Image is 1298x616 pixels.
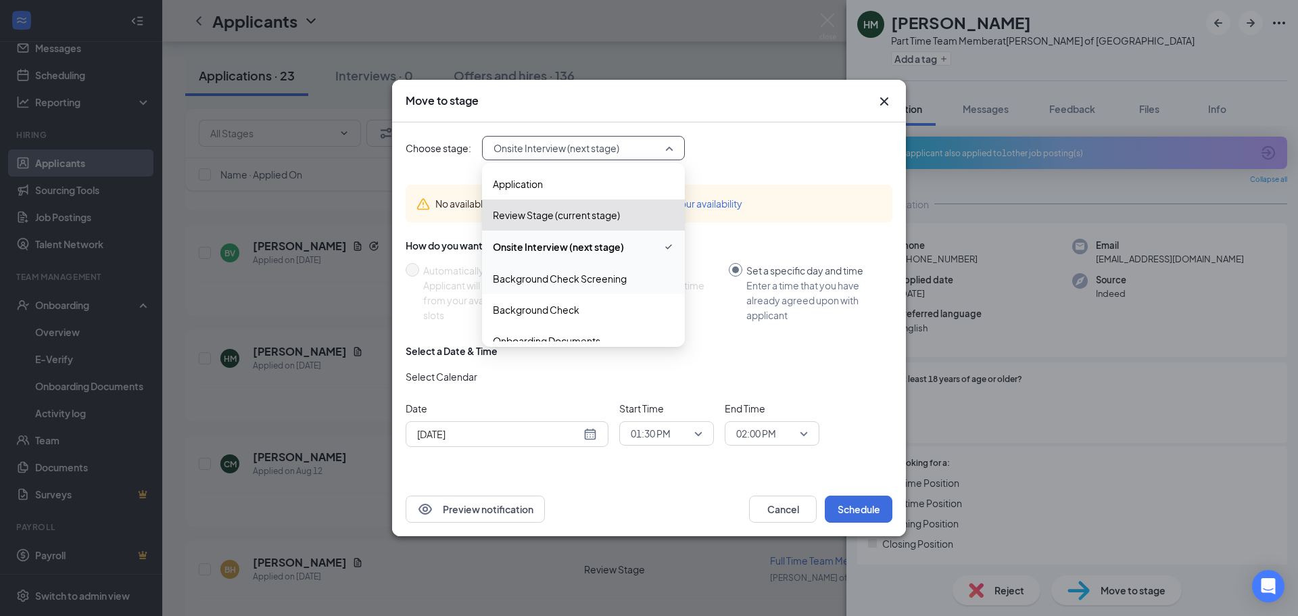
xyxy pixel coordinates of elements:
[435,196,882,211] div: No available time slots to automatically schedule.
[417,427,581,442] input: Aug 26, 2025
[876,93,892,110] button: Close
[876,93,892,110] svg: Cross
[746,263,882,278] div: Set a specific day and time
[494,138,619,158] span: Onsite Interview (next stage)
[493,239,624,254] span: Onsite Interview (next stage)
[406,93,479,108] h3: Move to stage
[406,496,545,523] button: EyePreview notification
[631,423,671,444] span: 01:30 PM
[493,208,620,222] span: Review Stage (current stage)
[825,496,892,523] button: Schedule
[406,141,471,156] span: Choose stage:
[406,344,498,358] div: Select a Date & Time
[749,496,817,523] button: Cancel
[619,401,714,416] span: Start Time
[736,423,776,444] span: 02:00 PM
[663,239,674,255] svg: Checkmark
[416,197,430,211] svg: Warning
[406,401,608,416] span: Date
[423,278,529,323] div: Applicant will select from your available time slots
[493,333,600,348] span: Onboarding Documents
[406,369,477,384] span: Select Calendar
[746,278,882,323] div: Enter a time that you have already agreed upon with applicant
[493,302,579,317] span: Background Check
[493,176,543,191] span: Application
[1252,570,1284,602] div: Open Intercom Messenger
[655,196,742,211] button: Add your availability
[406,239,892,252] div: How do you want to schedule time with the applicant?
[493,271,627,286] span: Background Check Screening
[417,501,433,517] svg: Eye
[725,401,819,416] span: End Time
[423,263,529,278] div: Automatically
